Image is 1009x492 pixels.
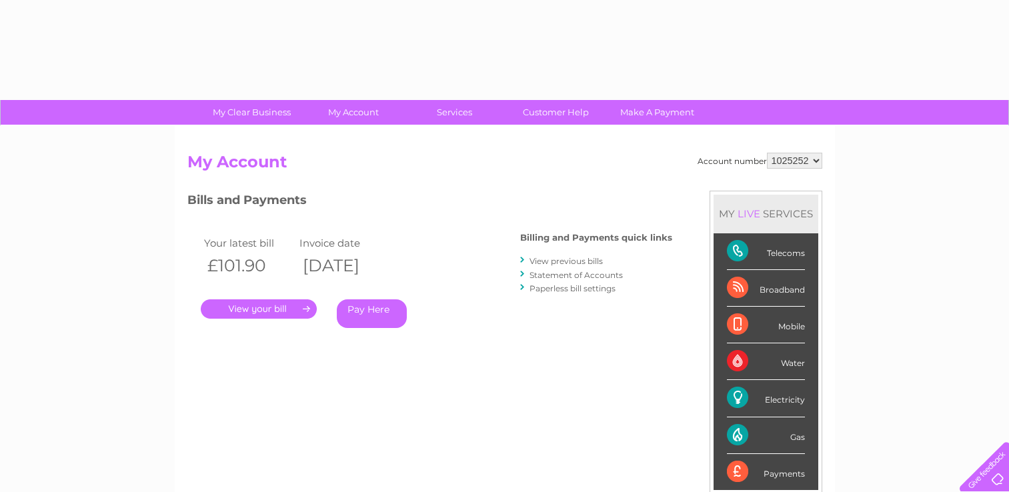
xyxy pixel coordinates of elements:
[187,153,822,178] h2: My Account
[727,233,805,270] div: Telecoms
[735,207,763,220] div: LIVE
[296,234,392,252] td: Invoice date
[520,233,672,243] h4: Billing and Payments quick links
[727,380,805,417] div: Electricity
[201,252,297,279] th: £101.90
[530,256,603,266] a: View previous bills
[201,299,317,319] a: .
[602,100,712,125] a: Make A Payment
[501,100,611,125] a: Customer Help
[337,299,407,328] a: Pay Here
[727,417,805,454] div: Gas
[714,195,818,233] div: MY SERVICES
[727,343,805,380] div: Water
[296,252,392,279] th: [DATE]
[698,153,822,169] div: Account number
[727,307,805,343] div: Mobile
[197,100,307,125] a: My Clear Business
[727,270,805,307] div: Broadband
[399,100,510,125] a: Services
[298,100,408,125] a: My Account
[187,191,672,214] h3: Bills and Payments
[530,270,623,280] a: Statement of Accounts
[727,454,805,490] div: Payments
[530,283,616,293] a: Paperless bill settings
[201,234,297,252] td: Your latest bill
